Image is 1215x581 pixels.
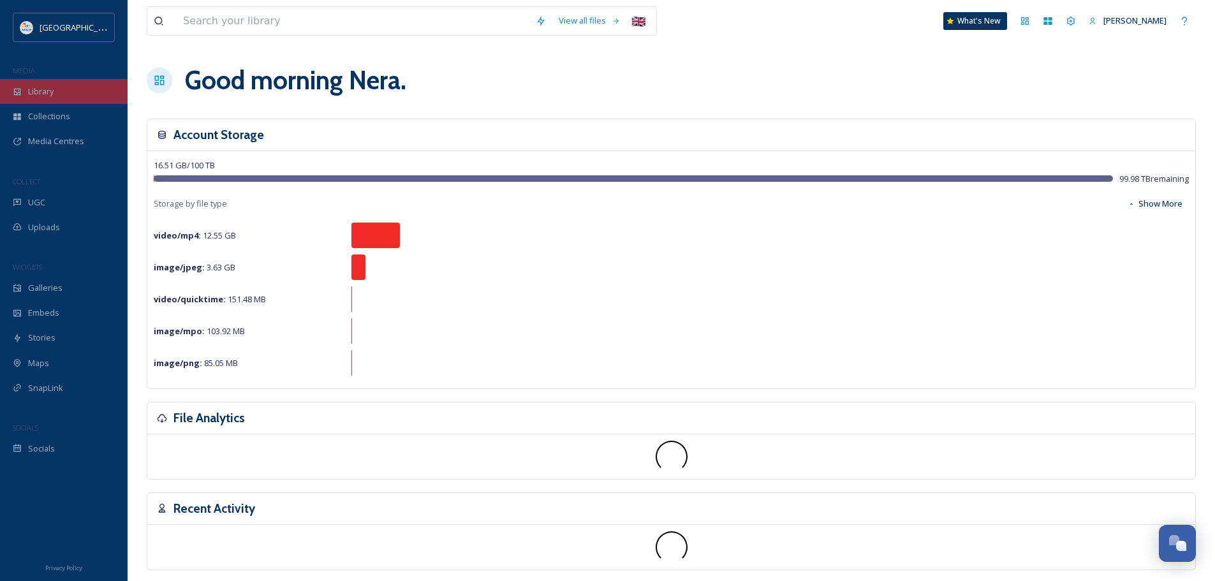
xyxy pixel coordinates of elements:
strong: video/quicktime : [154,293,226,305]
a: Privacy Policy [45,559,82,575]
strong: image/mpo : [154,325,205,337]
span: [PERSON_NAME] [1103,15,1167,26]
div: 🇬🇧 [627,10,650,33]
span: [GEOGRAPHIC_DATA] [40,21,121,33]
button: Show More [1121,191,1189,216]
span: SOCIALS [13,423,38,432]
span: Embeds [28,307,59,319]
span: Media Centres [28,135,84,147]
button: Open Chat [1159,525,1196,562]
h3: Account Storage [173,126,264,144]
span: Collections [28,110,70,122]
strong: image/jpeg : [154,261,205,273]
span: 103.92 MB [154,325,245,337]
a: What's New [943,12,1007,30]
h1: Good morning Nera . [185,61,406,99]
input: Search your library [177,7,529,35]
strong: video/mp4 : [154,230,201,241]
span: 3.63 GB [154,261,235,273]
span: WIDGETS [13,262,42,272]
span: SnapLink [28,382,63,394]
span: 151.48 MB [154,293,266,305]
span: 85.05 MB [154,357,238,369]
h3: File Analytics [173,409,245,427]
span: 12.55 GB [154,230,236,241]
span: MEDIA [13,66,35,75]
a: [PERSON_NAME] [1082,8,1173,33]
span: Maps [28,357,49,369]
span: COLLECT [13,177,40,186]
span: Library [28,85,54,98]
span: 16.51 GB / 100 TB [154,159,215,171]
span: Uploads [28,221,60,233]
span: Stories [28,332,55,344]
a: View all files [552,8,627,33]
strong: image/png : [154,357,202,369]
span: Socials [28,443,55,455]
span: Storage by file type [154,198,227,210]
span: Galleries [28,282,63,294]
h3: Recent Activity [173,499,255,518]
img: HTZ_logo_EN.svg [20,21,33,34]
span: 99.98 TB remaining [1119,173,1189,185]
span: UGC [28,196,45,209]
span: Privacy Policy [45,564,82,572]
